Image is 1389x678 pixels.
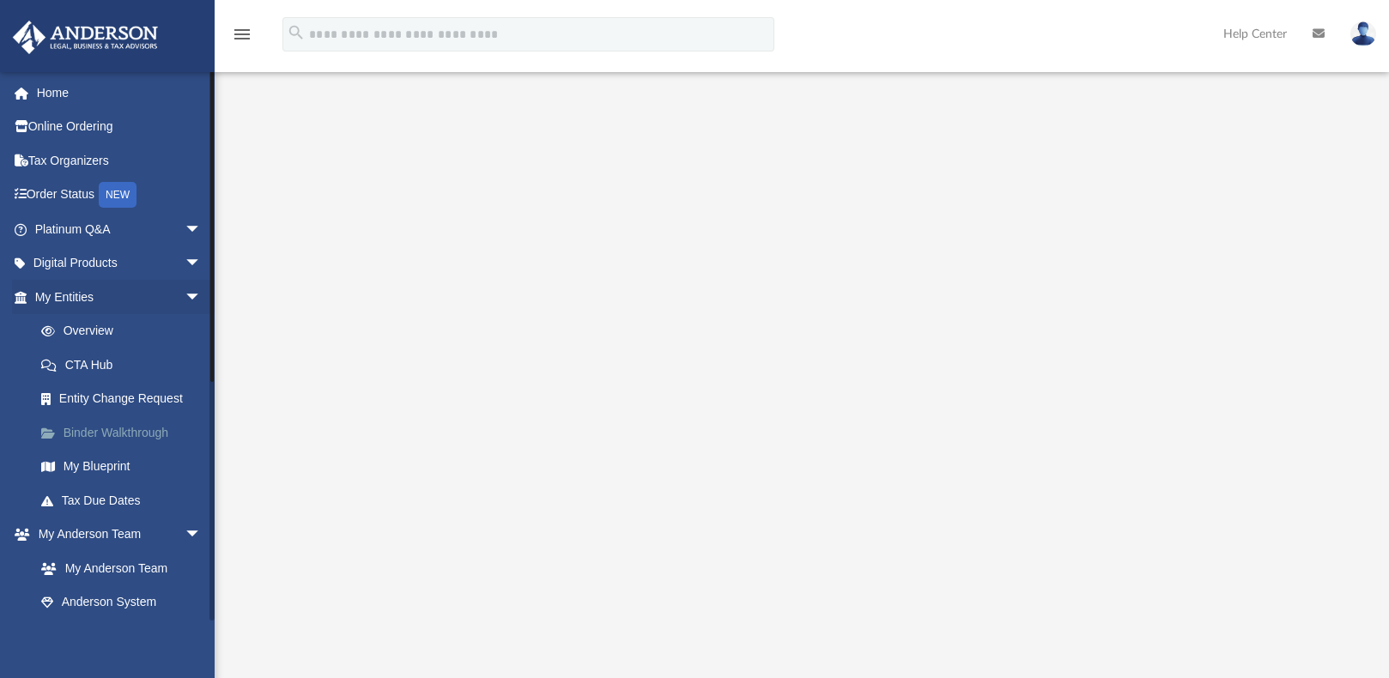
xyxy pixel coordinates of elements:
[1350,21,1376,46] img: User Pic
[24,483,227,518] a: Tax Due Dates
[24,415,227,450] a: Binder Walkthrough
[24,551,210,585] a: My Anderson Team
[185,280,219,315] span: arrow_drop_down
[185,246,219,281] span: arrow_drop_down
[12,76,227,110] a: Home
[24,382,227,416] a: Entity Change Request
[8,21,163,54] img: Anderson Advisors Platinum Portal
[232,24,252,45] i: menu
[12,280,227,314] a: My Entitiesarrow_drop_down
[287,23,306,42] i: search
[24,619,219,653] a: Client Referrals
[12,518,219,552] a: My Anderson Teamarrow_drop_down
[24,450,219,484] a: My Blueprint
[24,314,227,348] a: Overview
[12,178,227,213] a: Order StatusNEW
[185,212,219,247] span: arrow_drop_down
[232,33,252,45] a: menu
[12,212,227,246] a: Platinum Q&Aarrow_drop_down
[185,518,219,553] span: arrow_drop_down
[12,246,227,281] a: Digital Productsarrow_drop_down
[24,585,219,620] a: Anderson System
[24,348,227,382] a: CTA Hub
[99,182,136,208] div: NEW
[12,143,227,178] a: Tax Organizers
[12,110,227,144] a: Online Ordering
